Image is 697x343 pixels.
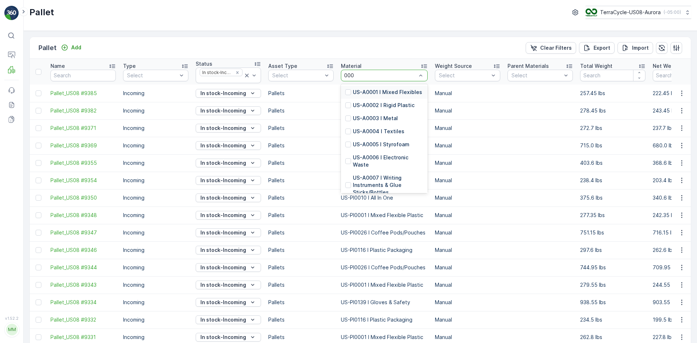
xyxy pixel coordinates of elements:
[123,281,188,289] p: Incoming
[196,106,261,115] button: In stock-Incoming
[580,177,645,184] p: 238.4 lbs
[435,124,500,132] p: Manual
[200,334,246,341] p: In stock-Incoming
[268,90,334,97] p: Pallets
[50,142,116,149] a: Pallet_US08 #9369
[439,72,489,79] p: Select
[200,124,246,132] p: In stock-Incoming
[36,177,41,183] div: Toggle Row Selected
[268,124,334,132] p: Pallets
[50,194,116,201] a: Pallet_US08 #9350
[4,316,19,320] span: v 1.52.2
[540,44,572,52] p: Clear Filters
[580,299,645,306] p: 938.55 lbs
[353,89,422,96] p: US-A0001 I Mixed Flexibles
[50,212,116,219] a: Pallet_US08 #9348
[196,246,261,254] button: In stock-Incoming
[268,212,334,219] p: Pallets
[50,334,116,341] a: Pallet_US08 #9331
[353,154,423,168] p: US-A0006 I Electronic Waste
[38,43,57,53] p: Pallet
[353,174,423,196] p: US-A0007 I Writing Instruments & Glue Sticks/Bottles
[50,159,116,167] span: Pallet_US08 #9355
[196,333,261,342] button: In stock-Incoming
[580,142,645,149] p: 715.0 lbs
[36,160,41,166] div: Toggle Row Selected
[200,246,246,254] p: In stock-Incoming
[50,124,116,132] span: Pallet_US08 #9371
[579,42,615,54] button: Export
[341,229,428,236] p: US-PI0026 I Coffee Pods/Pouches
[341,246,428,254] p: US-PI0116 I Plastic Packaging
[71,44,81,51] p: Add
[196,211,261,220] button: In stock-Incoming
[36,265,41,270] div: Toggle Row Selected
[353,102,415,109] p: US-A0002 I Rigid Plastic
[123,62,136,70] p: Type
[435,316,500,323] p: Manual
[123,194,188,201] p: Incoming
[50,229,116,236] a: Pallet_US08 #9347
[435,159,500,167] p: Manual
[50,177,116,184] span: Pallet_US08 #9354
[435,194,500,201] p: Manual
[435,107,500,114] p: Manual
[36,282,41,288] div: Toggle Row Selected
[196,263,261,272] button: In stock-Incoming
[6,324,18,335] div: MM
[268,229,334,236] p: Pallets
[435,299,500,306] p: Manual
[268,62,297,70] p: Asset Type
[594,44,610,52] p: Export
[435,229,500,236] p: Manual
[123,212,188,219] p: Incoming
[4,322,19,337] button: MM
[580,212,645,219] p: 277.35 lbs
[435,212,500,219] p: Manual
[50,299,116,306] a: Pallet_US08 #9334
[36,195,41,201] div: Toggle Row Selected
[36,90,41,96] div: Toggle Row Selected
[123,159,188,167] p: Incoming
[36,317,41,323] div: Toggle Row Selected
[200,142,246,149] p: In stock-Incoming
[435,62,472,70] p: Weight Source
[580,159,645,167] p: 403.6 lbs
[580,62,612,70] p: Total Weight
[123,177,188,184] p: Incoming
[50,246,116,254] a: Pallet_US08 #9346
[617,42,653,54] button: Import
[50,281,116,289] span: Pallet_US08 #9343
[580,316,645,323] p: 234.5 lbs
[50,107,116,114] span: Pallet_US08 #9382
[353,128,404,135] p: US-A0004 I Textiles
[36,247,41,253] div: Toggle Row Selected
[36,125,41,131] div: Toggle Row Selected
[50,90,116,97] a: Pallet_US08 #9385
[50,264,116,271] span: Pallet_US08 #9344
[526,42,576,54] button: Clear Filters
[268,107,334,114] p: Pallets
[196,298,261,307] button: In stock-Incoming
[36,299,41,305] div: Toggle Row Selected
[200,107,246,114] p: In stock-Incoming
[435,334,500,341] p: Manual
[200,264,246,271] p: In stock-Incoming
[196,281,261,289] button: In stock-Incoming
[196,141,261,150] button: In stock-Incoming
[435,177,500,184] p: Manual
[435,142,500,149] p: Manual
[123,142,188,149] p: Incoming
[50,62,65,70] p: Name
[341,62,362,70] p: Material
[123,229,188,236] p: Incoming
[50,316,116,323] span: Pallet_US08 #9332
[508,62,549,70] p: Parent Materials
[580,246,645,254] p: 297.6 lbs
[268,316,334,323] p: Pallets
